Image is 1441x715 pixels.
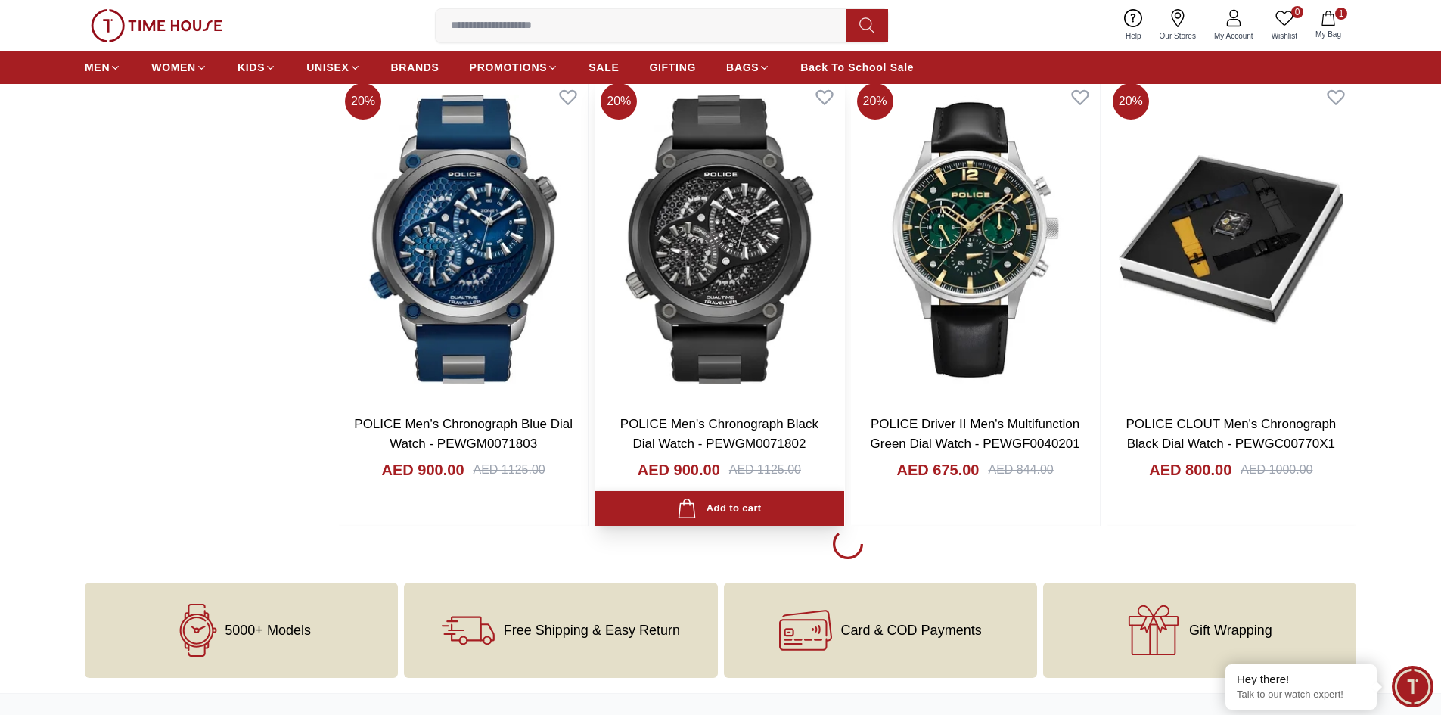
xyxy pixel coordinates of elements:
div: AED 1000.00 [1241,461,1312,479]
a: KIDS [238,54,276,81]
img: POLICE Driver II Men's Multifunction Green Dial Watch - PEWGF0040201 [851,77,1100,403]
span: UNISEX [306,60,349,75]
a: BRANDS [391,54,439,81]
a: Back To School Sale [800,54,914,81]
span: Free Shipping & Easy Return [504,623,680,638]
span: 20 % [857,83,893,120]
img: POLICE CLOUT Men's Chronograph Black Dial Watch - PEWGC00770X1 [1107,77,1356,403]
button: 1My Bag [1306,8,1350,43]
div: Hey there! [1237,672,1365,687]
a: GIFTING [649,54,696,81]
a: PROMOTIONS [470,54,559,81]
span: PROMOTIONS [470,60,548,75]
a: POLICE Men's Chronograph Black Dial Watch - PEWGM0071802 [620,417,818,451]
div: Chat Widget [1392,666,1433,707]
a: MEN [85,54,121,81]
span: 20 % [1113,83,1149,120]
button: Add to cart [595,491,843,527]
span: Gift Wrapping [1189,623,1272,638]
a: POLICE Driver II Men's Multifunction Green Dial Watch - PEWGF0040201 [871,417,1080,451]
div: Add to cart [677,499,761,519]
div: AED 844.00 [988,461,1053,479]
span: Our Stores [1154,30,1202,42]
span: MEN [85,60,110,75]
span: Help [1120,30,1148,42]
span: 0 [1291,6,1303,18]
img: POLICE Men's Chronograph Black Dial Watch - PEWGM0071802 [595,77,843,403]
img: POLICE Men's Chronograph Blue Dial Watch - PEWGM0071803 [339,77,588,403]
span: My Bag [1309,29,1347,40]
a: POLICE CLOUT Men's Chronograph Black Dial Watch - PEWGC00770X1 [1126,417,1336,451]
h4: AED 900.00 [638,459,720,480]
span: Wishlist [1266,30,1303,42]
a: 0Wishlist [1262,6,1306,45]
span: KIDS [238,60,265,75]
span: 20 % [601,83,637,120]
span: Card & COD Payments [841,623,982,638]
div: AED 1125.00 [474,461,545,479]
span: My Account [1208,30,1259,42]
span: 20 % [345,83,381,120]
div: AED 1125.00 [729,461,801,479]
span: GIFTING [649,60,696,75]
a: Our Stores [1151,6,1205,45]
p: Talk to our watch expert! [1237,689,1365,701]
h4: AED 675.00 [897,459,980,480]
a: UNISEX [306,54,360,81]
span: WOMEN [151,60,196,75]
span: 1 [1335,8,1347,20]
span: Back To School Sale [800,60,914,75]
a: BAGS [726,54,770,81]
a: POLICE Men's Chronograph Blue Dial Watch - PEWGM0071803 [354,417,573,451]
h4: AED 800.00 [1149,459,1231,480]
img: ... [91,9,222,42]
a: SALE [589,54,619,81]
span: SALE [589,60,619,75]
a: WOMEN [151,54,207,81]
span: BRANDS [391,60,439,75]
h4: AED 900.00 [382,459,464,480]
span: 5000+ Models [225,623,311,638]
a: Help [1116,6,1151,45]
span: BAGS [726,60,759,75]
